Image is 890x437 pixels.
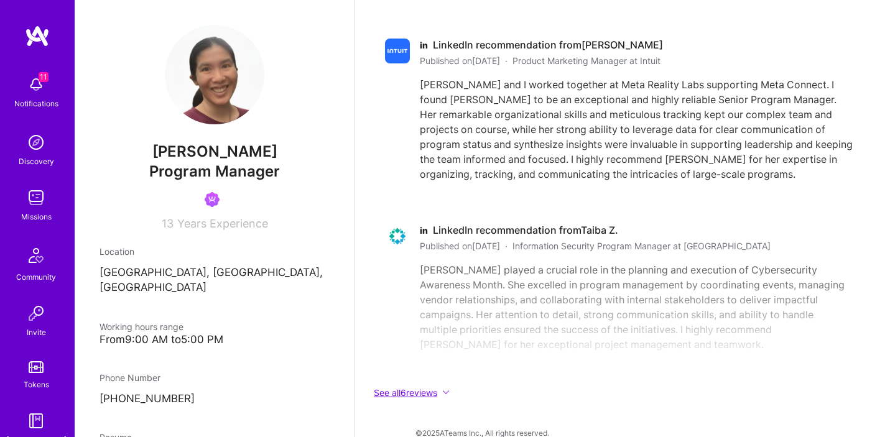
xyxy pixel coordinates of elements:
span: LinkedIn recommendation from Taiba Z. [433,224,618,237]
div: Invite [27,326,46,339]
span: Years Experience [177,217,268,230]
img: bell [24,72,49,97]
span: Information Security Program Manager at [GEOGRAPHIC_DATA] [512,239,771,252]
img: tokens [29,361,44,373]
span: in [420,224,428,237]
div: Tokens [24,378,49,391]
span: Program Manager [149,162,280,180]
span: Published on [DATE] [420,239,500,252]
div: Missions [21,210,52,223]
div: [PERSON_NAME] played a crucial role in the planning and execution of Cybersecurity Awareness Mont... [420,262,853,352]
img: Intuit logo [385,39,410,63]
span: 11 [39,72,49,82]
span: Working hours range [100,321,183,332]
img: User Avatar [165,25,264,124]
img: Rubrik logo [385,224,410,249]
span: Published on [DATE] [420,54,500,67]
span: · [505,54,508,67]
button: See all6reviews [370,385,868,400]
span: 13 [162,217,174,230]
img: discovery [24,130,49,155]
img: logo [25,25,50,47]
span: · [505,239,508,252]
p: [GEOGRAPHIC_DATA], [GEOGRAPHIC_DATA], [GEOGRAPHIC_DATA] [100,265,330,295]
div: Discovery [19,155,54,168]
span: in [420,39,428,52]
div: From 9:00 AM to 5:00 PM [100,333,330,346]
span: LinkedIn recommendation from [PERSON_NAME] [433,39,663,52]
span: [PERSON_NAME] [100,142,330,161]
span: Product Marketing Manager at Intuit [512,54,661,67]
div: [PERSON_NAME] and I worked together at Meta Reality Labs supporting Meta Connect. I found [PERSON... [420,77,853,182]
img: guide book [24,408,49,433]
span: Phone Number [100,372,160,383]
img: Invite [24,301,49,326]
img: Been on Mission [205,192,220,207]
div: Location [100,245,330,258]
img: Community [21,241,51,270]
p: [PHONE_NUMBER] [100,392,330,407]
div: Community [16,270,56,283]
div: Notifications [14,97,58,110]
img: teamwork [24,185,49,210]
